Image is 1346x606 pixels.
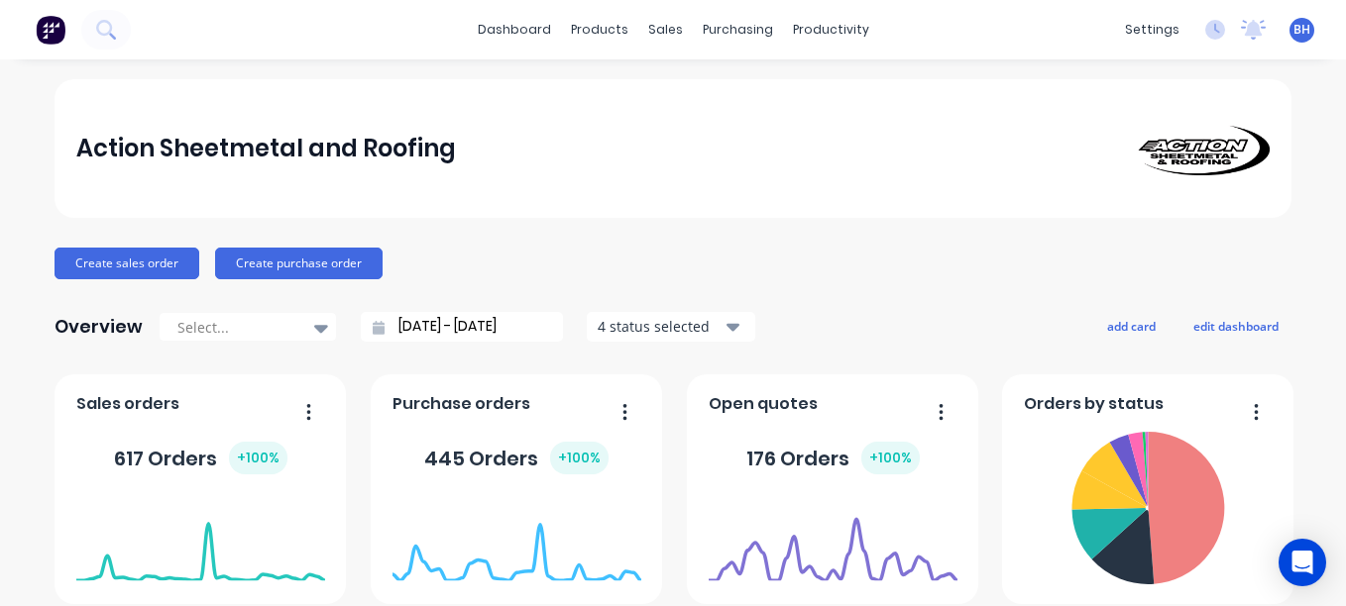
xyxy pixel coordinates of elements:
div: Open Intercom Messenger [1279,539,1326,586]
span: Sales orders [76,392,179,416]
div: + 100 % [861,442,920,474]
div: sales [638,15,693,45]
button: add card [1094,313,1169,339]
div: 4 status selected [598,316,723,337]
button: Create sales order [55,248,199,279]
span: Open quotes [709,392,818,416]
img: Action Sheetmetal and Roofing [1131,122,1270,175]
span: Purchase orders [393,392,530,416]
div: Action Sheetmetal and Roofing [76,129,456,168]
div: settings [1115,15,1189,45]
img: Factory [36,15,65,45]
div: + 100 % [229,442,287,474]
div: 617 Orders [114,442,287,474]
a: dashboard [468,15,561,45]
div: 445 Orders [424,442,609,474]
div: Overview [55,307,143,347]
span: BH [1293,21,1310,39]
div: products [561,15,638,45]
div: + 100 % [550,442,609,474]
button: Create purchase order [215,248,383,279]
div: purchasing [693,15,783,45]
button: 4 status selected [587,312,755,342]
div: productivity [783,15,879,45]
div: 176 Orders [746,442,920,474]
button: edit dashboard [1180,313,1291,339]
span: Orders by status [1024,392,1164,416]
